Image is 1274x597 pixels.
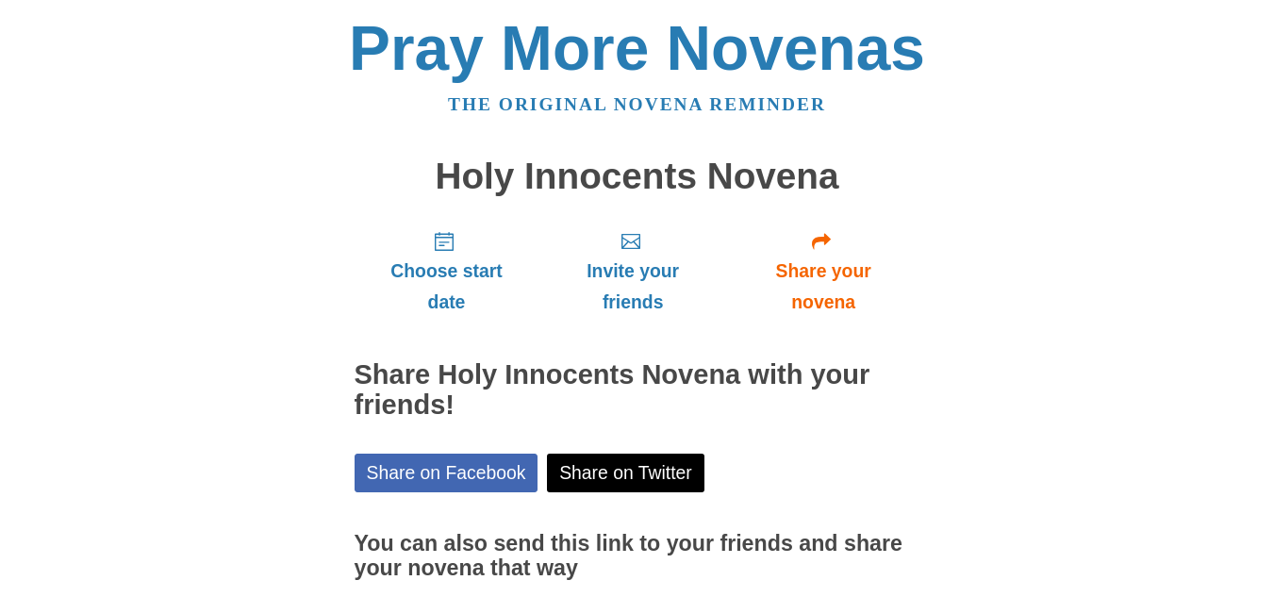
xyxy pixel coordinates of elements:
[355,157,920,197] h1: Holy Innocents Novena
[355,532,920,580] h3: You can also send this link to your friends and share your novena that way
[373,256,521,318] span: Choose start date
[355,360,920,421] h2: Share Holy Innocents Novena with your friends!
[349,13,925,83] a: Pray More Novenas
[448,94,826,114] a: The original novena reminder
[746,256,902,318] span: Share your novena
[355,454,538,492] a: Share on Facebook
[538,215,726,327] a: Invite your friends
[557,256,707,318] span: Invite your friends
[547,454,704,492] a: Share on Twitter
[727,215,920,327] a: Share your novena
[355,215,539,327] a: Choose start date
